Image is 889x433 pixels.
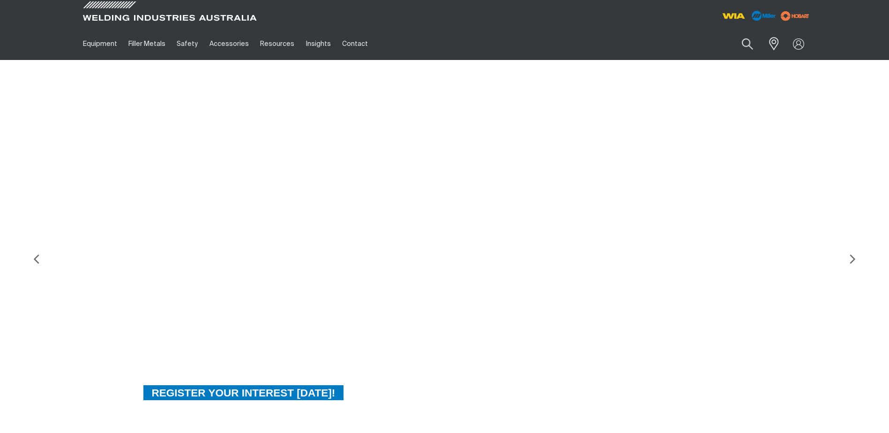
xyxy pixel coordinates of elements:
[142,285,531,326] div: Faster, easier setup. More capabilities. Reliability you can trust.
[732,33,763,55] button: Search products
[142,233,531,263] div: THE NEW BOBCAT 265X™ WITH [PERSON_NAME] HAS ARRIVED!
[843,250,862,269] img: NextArrow
[77,28,123,60] a: Equipment
[143,384,344,401] span: REGISTER YOUR INTEREST [DATE]!
[142,384,345,401] a: REGISTER YOUR INTEREST TODAY!
[336,28,374,60] a: Contact
[300,28,336,60] a: Insights
[77,28,628,60] nav: Main
[778,9,812,23] img: miller
[27,250,46,269] img: PrevArrow
[719,33,763,55] input: Product name or item number...
[204,28,254,60] a: Accessories
[171,28,203,60] a: Safety
[123,28,171,60] a: Filler Metals
[254,28,300,60] a: Resources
